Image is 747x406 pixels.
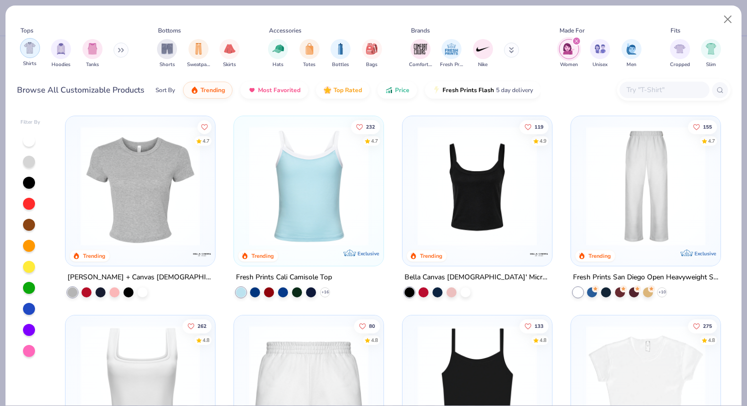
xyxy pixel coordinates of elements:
span: 232 [366,124,375,129]
button: filter button [299,39,319,69]
img: Shorts Image [161,43,173,55]
button: Like [197,120,211,134]
span: Exclusive [695,250,716,257]
span: 133 [534,324,543,329]
button: filter button [330,39,350,69]
div: filter for Hats [268,39,288,69]
img: Fresh Prints Image [444,42,459,57]
div: Tops [20,26,33,35]
img: Tanks Image [87,43,98,55]
img: Slim Image [705,43,716,55]
div: filter for Shorts [157,39,177,69]
span: Hats [272,61,283,69]
span: Skirts [223,61,236,69]
div: 4.9 [539,137,546,145]
button: Price [377,82,417,99]
button: filter button [20,39,40,69]
div: filter for Fresh Prints [440,39,463,69]
span: Cropped [670,61,690,69]
button: Like [688,120,717,134]
span: 262 [197,324,206,329]
button: filter button [621,39,641,69]
span: Shorts [159,61,175,69]
div: Bella Canvas [DEMOGRAPHIC_DATA]' Micro Ribbed Scoop Tank [404,271,550,284]
div: Fits [670,26,680,35]
button: filter button [670,39,690,69]
button: filter button [362,39,382,69]
button: Trending [183,82,232,99]
div: filter for Women [559,39,579,69]
span: Trending [200,86,225,94]
img: most_fav.gif [248,86,256,94]
img: trending.gif [190,86,198,94]
div: filter for Tanks [82,39,102,69]
div: 4.8 [371,337,378,344]
span: Comfort Colors [409,61,432,69]
button: Like [354,319,380,333]
img: Unisex Image [594,43,606,55]
span: Women [560,61,578,69]
span: Unisex [592,61,607,69]
span: Slim [706,61,716,69]
button: Like [688,319,717,333]
img: Shirts Image [24,42,35,54]
img: Women Image [563,43,574,55]
img: 61d0f7fa-d448-414b-acbf-5d07f88334cb [373,126,503,246]
span: Most Favorited [258,86,300,94]
button: Like [519,319,548,333]
img: Comfort Colors Image [413,42,428,57]
div: filter for Totes [299,39,319,69]
button: filter button [268,39,288,69]
div: 4.8 [708,337,715,344]
button: filter button [701,39,721,69]
button: filter button [187,39,210,69]
button: filter button [473,39,493,69]
div: filter for Skirts [219,39,239,69]
img: aa15adeb-cc10-480b-b531-6e6e449d5067 [75,126,205,246]
img: Bella + Canvas logo [529,244,549,264]
span: Top Rated [333,86,362,94]
img: TopRated.gif [323,86,331,94]
img: flash.gif [432,86,440,94]
img: a25d9891-da96-49f3-a35e-76288174bf3a [244,126,373,246]
button: filter button [590,39,610,69]
div: filter for Nike [473,39,493,69]
div: Bottoms [158,26,181,35]
img: Bags Image [366,43,377,55]
span: Sweatpants [187,61,210,69]
span: Hoodies [51,61,70,69]
img: Men Image [626,43,637,55]
div: filter for Men [621,39,641,69]
img: 8af284bf-0d00-45ea-9003-ce4b9a3194ad [412,126,542,246]
span: Tanks [86,61,99,69]
span: 119 [534,124,543,129]
input: Try "T-Shirt" [625,84,702,96]
button: filter button [82,39,102,69]
img: Bella + Canvas logo [192,244,212,264]
img: 28425ec1-0436-412d-a053-7d6557a5cd09 [205,126,334,246]
div: filter for Unisex [590,39,610,69]
img: Sweatpants Image [193,43,204,55]
span: + 10 [658,289,666,295]
img: Totes Image [304,43,315,55]
span: Price [395,86,409,94]
div: filter for Shirts [20,38,40,68]
button: filter button [51,39,71,69]
div: 4.8 [202,337,209,344]
button: Like [519,120,548,134]
div: 4.7 [371,137,378,145]
button: filter button [219,39,239,69]
span: 155 [703,124,712,129]
div: filter for Hoodies [51,39,71,69]
img: Bottles Image [335,43,346,55]
span: Men [626,61,636,69]
span: Fresh Prints Flash [442,86,494,94]
button: Top Rated [316,82,369,99]
div: Fresh Prints San Diego Open Heavyweight Sweatpants [573,271,718,284]
button: filter button [409,39,432,69]
button: Most Favorited [240,82,308,99]
div: Made For [559,26,584,35]
div: Filter By [20,119,40,126]
button: Close [718,10,737,29]
div: filter for Comfort Colors [409,39,432,69]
